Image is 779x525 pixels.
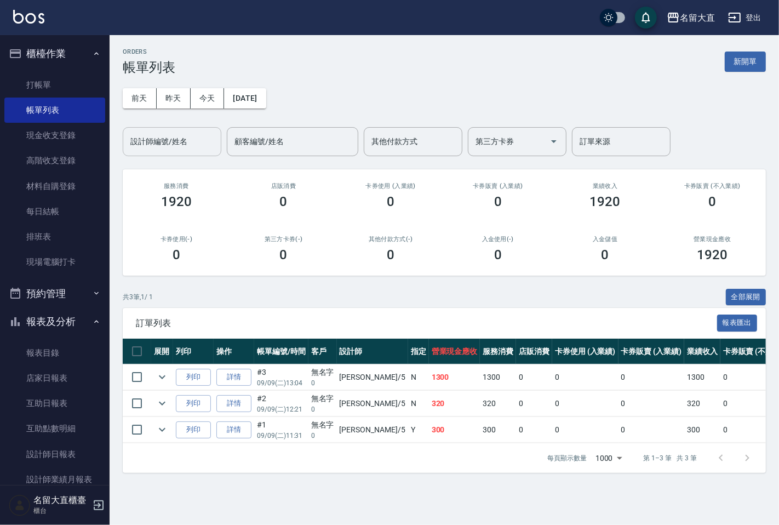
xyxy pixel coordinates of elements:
div: 無名字 [311,367,334,378]
td: 1300 [684,364,720,390]
a: 詳情 [216,395,251,412]
h3: 0 [280,247,288,262]
span: 訂單列表 [136,318,717,329]
td: 300 [429,417,480,443]
p: 09/09 (二) 12:21 [257,404,306,414]
h2: 營業現金應收 [672,236,753,243]
td: Y [408,417,429,443]
p: 09/09 (二) 11:31 [257,431,306,441]
h2: 店販消費 [243,182,324,190]
td: N [408,364,429,390]
button: expand row [154,421,170,438]
td: 300 [480,417,516,443]
a: 設計師業績月報表 [4,467,105,492]
button: 報表及分析 [4,307,105,336]
a: 帳單列表 [4,98,105,123]
a: 店家日報表 [4,366,105,391]
p: 每頁顯示數量 [547,453,587,463]
h3: 0 [494,194,502,209]
td: [PERSON_NAME] /5 [337,417,408,443]
th: 營業現金應收 [429,339,480,364]
button: 櫃檯作業 [4,39,105,68]
td: 0 [516,417,552,443]
td: 320 [684,391,720,416]
h3: 帳單列表 [123,60,175,75]
button: 全部展開 [726,289,766,306]
h3: 0 [280,194,288,209]
button: expand row [154,395,170,412]
a: 詳情 [216,369,251,386]
a: 打帳單 [4,72,105,98]
p: 第 1–3 筆 共 3 筆 [644,453,697,463]
button: 列印 [176,421,211,438]
h3: 1920 [161,194,192,209]
h3: 0 [708,194,716,209]
button: 新開單 [725,52,766,72]
div: 無名字 [311,393,334,404]
th: 卡券販賣 (入業績) [618,339,685,364]
button: 前天 [123,88,157,109]
td: #1 [254,417,308,443]
td: 0 [618,417,685,443]
h2: 入金使用(-) [457,236,539,243]
th: 卡券使用 (入業績) [552,339,618,364]
p: 0 [311,378,334,388]
button: expand row [154,369,170,385]
th: 展開 [151,339,173,364]
a: 材料自購登錄 [4,174,105,199]
td: 0 [618,364,685,390]
button: save [635,7,657,28]
button: 列印 [176,395,211,412]
button: 名留大直 [662,7,719,29]
button: Open [545,133,563,150]
div: 名留大直 [680,11,715,25]
td: 0 [516,364,552,390]
td: 1300 [429,364,480,390]
h2: 業績收入 [565,182,646,190]
td: 320 [480,391,516,416]
td: 0 [552,391,618,416]
a: 新開單 [725,56,766,66]
a: 高階收支登錄 [4,148,105,173]
h3: 0 [494,247,502,262]
button: [DATE] [224,88,266,109]
td: 300 [684,417,720,443]
a: 互助點數明細 [4,416,105,441]
td: [PERSON_NAME] /5 [337,391,408,416]
img: Logo [13,10,44,24]
th: 操作 [214,339,254,364]
h3: 1920 [697,247,728,262]
td: 0 [552,417,618,443]
a: 報表匯出 [717,317,758,328]
h2: 其他付款方式(-) [350,236,431,243]
p: 共 3 筆, 1 / 1 [123,292,153,302]
a: 互助日報表 [4,391,105,416]
td: [PERSON_NAME] /5 [337,364,408,390]
button: 列印 [176,369,211,386]
h3: 0 [387,247,394,262]
button: 預約管理 [4,279,105,308]
a: 現場電腦打卡 [4,249,105,275]
h2: 第三方卡券(-) [243,236,324,243]
a: 報表目錄 [4,340,105,366]
td: #2 [254,391,308,416]
h2: 卡券販賣 (入業績) [457,182,539,190]
p: 09/09 (二) 13:04 [257,378,306,388]
button: 報表匯出 [717,315,758,332]
td: 0 [516,391,552,416]
td: #3 [254,364,308,390]
div: 無名字 [311,419,334,431]
td: 320 [429,391,480,416]
td: 1300 [480,364,516,390]
a: 詳情 [216,421,251,438]
h3: 服務消費 [136,182,217,190]
th: 業績收入 [684,339,720,364]
h2: 卡券使用 (入業績) [350,182,431,190]
button: 登出 [724,8,766,28]
h5: 名留大直櫃臺 [33,495,89,506]
th: 設計師 [337,339,408,364]
h2: 入金儲值 [565,236,646,243]
td: 0 [552,364,618,390]
button: 昨天 [157,88,191,109]
th: 列印 [173,339,214,364]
